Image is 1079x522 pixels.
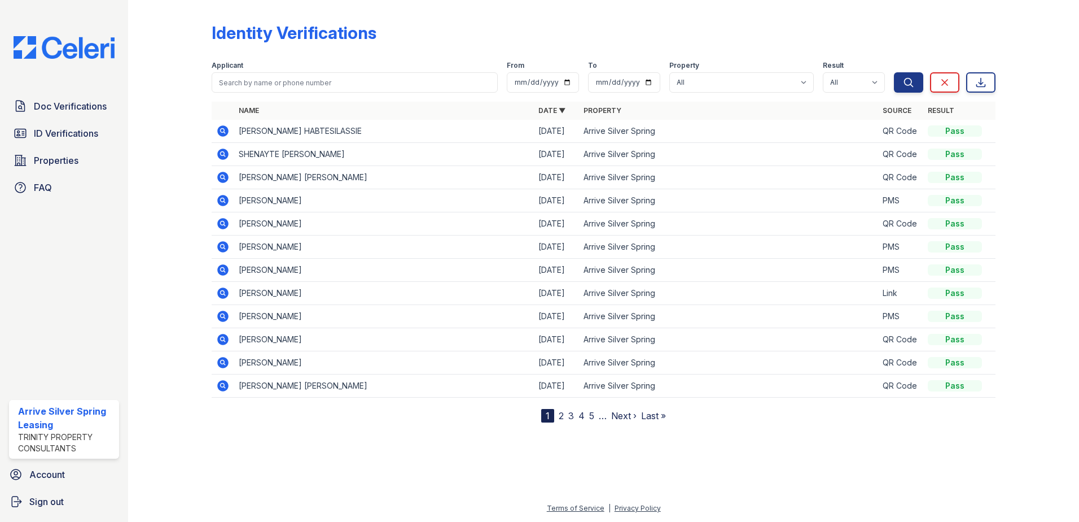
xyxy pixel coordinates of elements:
[928,380,982,391] div: Pass
[928,149,982,160] div: Pass
[234,166,534,189] td: [PERSON_NAME] [PERSON_NAME]
[568,410,574,421] a: 3
[608,504,611,512] div: |
[9,149,119,172] a: Properties
[534,236,579,259] td: [DATE]
[18,432,115,454] div: Trinity Property Consultants
[928,311,982,322] div: Pass
[9,122,119,145] a: ID Verifications
[928,357,982,368] div: Pass
[534,305,579,328] td: [DATE]
[534,328,579,351] td: [DATE]
[579,166,879,189] td: Arrive Silver Spring
[34,127,98,140] span: ID Verifications
[615,504,661,512] a: Privacy Policy
[579,351,879,375] td: Arrive Silver Spring
[878,212,923,236] td: QR Code
[584,106,621,115] a: Property
[234,351,534,375] td: [PERSON_NAME]
[669,61,699,70] label: Property
[928,288,982,299] div: Pass
[878,375,923,398] td: QR Code
[579,236,879,259] td: Arrive Silver Spring
[878,282,923,305] td: Link
[534,259,579,282] td: [DATE]
[878,259,923,282] td: PMS
[588,61,597,70] label: To
[234,236,534,259] td: [PERSON_NAME]
[878,328,923,351] td: QR Code
[34,99,107,113] span: Doc Verifications
[578,410,585,421] a: 4
[928,106,954,115] a: Result
[559,410,564,421] a: 2
[234,189,534,212] td: [PERSON_NAME]
[541,409,554,423] div: 1
[9,95,119,118] a: Doc Verifications
[878,351,923,375] td: QR Code
[641,410,666,421] a: Last »
[18,404,115,432] div: Arrive Silver Spring Leasing
[878,120,923,143] td: QR Code
[534,166,579,189] td: [DATE]
[547,504,604,512] a: Terms of Service
[579,212,879,236] td: Arrive Silver Spring
[579,375,879,398] td: Arrive Silver Spring
[883,106,911,115] a: Source
[534,351,579,375] td: [DATE]
[29,495,64,508] span: Sign out
[5,463,124,486] a: Account
[579,328,879,351] td: Arrive Silver Spring
[928,264,982,276] div: Pass
[878,236,923,259] td: PMS
[928,195,982,206] div: Pass
[34,154,78,167] span: Properties
[534,120,579,143] td: [DATE]
[928,334,982,345] div: Pass
[234,328,534,351] td: [PERSON_NAME]
[538,106,565,115] a: Date ▼
[534,143,579,166] td: [DATE]
[507,61,524,70] label: From
[234,143,534,166] td: SHENAYTE [PERSON_NAME]
[234,120,534,143] td: [PERSON_NAME] HABTESILASSIE
[928,218,982,229] div: Pass
[234,282,534,305] td: [PERSON_NAME]
[878,143,923,166] td: QR Code
[212,23,376,43] div: Identity Verifications
[534,212,579,236] td: [DATE]
[579,143,879,166] td: Arrive Silver Spring
[234,305,534,328] td: [PERSON_NAME]
[579,259,879,282] td: Arrive Silver Spring
[928,241,982,253] div: Pass
[29,468,65,481] span: Account
[534,189,579,212] td: [DATE]
[611,410,637,421] a: Next ›
[928,172,982,183] div: Pass
[9,176,119,199] a: FAQ
[579,305,879,328] td: Arrive Silver Spring
[579,189,879,212] td: Arrive Silver Spring
[823,61,844,70] label: Result
[878,189,923,212] td: PMS
[5,490,124,513] a: Sign out
[599,409,607,423] span: …
[34,181,52,194] span: FAQ
[234,259,534,282] td: [PERSON_NAME]
[878,166,923,189] td: QR Code
[878,305,923,328] td: PMS
[534,375,579,398] td: [DATE]
[5,36,124,59] img: CE_Logo_Blue-a8612792a0a2168367f1c8372b55b34899dd931a85d93a1a3d3e32e68fde9ad4.png
[239,106,259,115] a: Name
[234,375,534,398] td: [PERSON_NAME] [PERSON_NAME]
[579,282,879,305] td: Arrive Silver Spring
[234,212,534,236] td: [PERSON_NAME]
[534,282,579,305] td: [DATE]
[928,125,982,137] div: Pass
[212,61,243,70] label: Applicant
[579,120,879,143] td: Arrive Silver Spring
[589,410,594,421] a: 5
[212,72,498,93] input: Search by name or phone number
